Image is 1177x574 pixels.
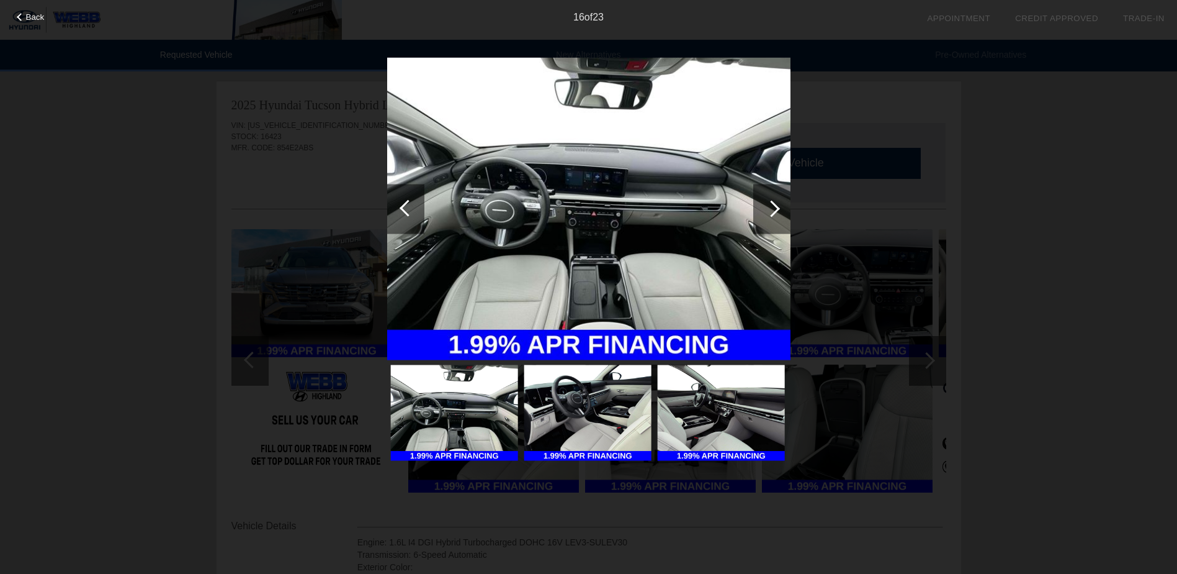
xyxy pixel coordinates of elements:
[573,12,584,22] span: 16
[1015,14,1098,23] a: Credit Approved
[1123,14,1165,23] a: Trade-In
[524,365,651,461] img: 188c5faf-5657-4bc3-8a8c-7ccd86f99617.jpg
[390,365,517,461] img: 9445579f-a3b9-41c4-b271-9c12a24bd071.jpg
[26,12,45,22] span: Back
[387,57,790,360] img: 9445579f-a3b9-41c4-b271-9c12a24bd071.jpg
[593,12,604,22] span: 23
[927,14,990,23] a: Appointment
[657,365,784,461] img: f38476c5-b0ac-4557-b51b-45af319025fc.jpg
